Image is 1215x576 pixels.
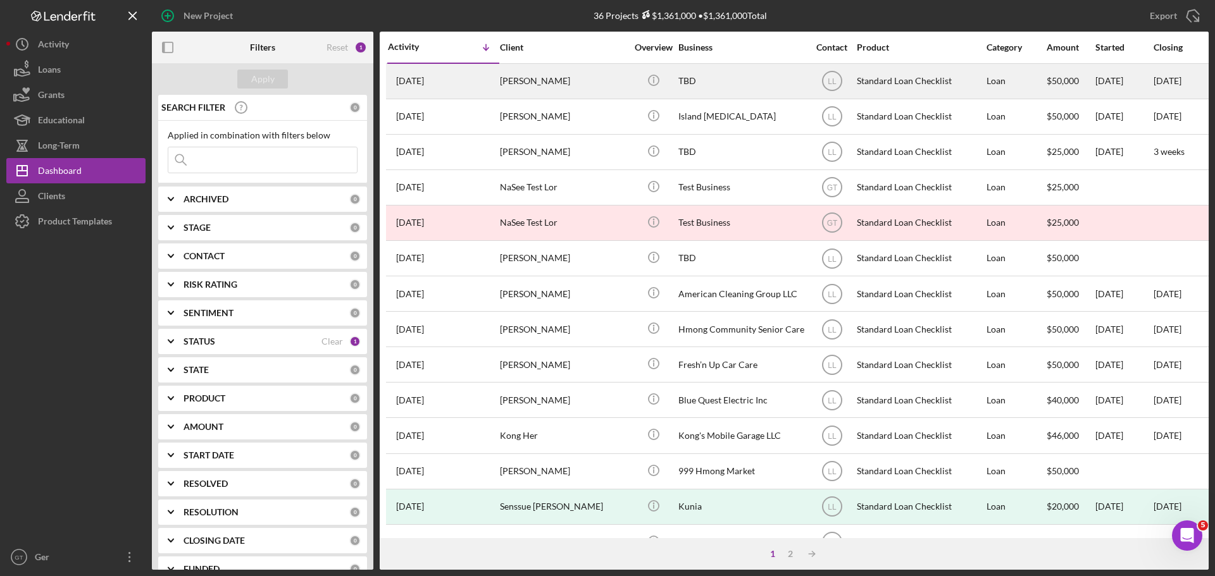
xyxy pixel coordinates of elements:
div: Loan [987,277,1045,310]
time: 2025-07-28 09:05 [396,324,424,334]
div: Applied in combination with filters below [168,130,358,140]
div: Category [987,42,1045,52]
text: LL [828,396,837,405]
time: 3 weeks [1154,146,1185,157]
div: Loan [987,312,1045,346]
div: Standard Loan Checklist [857,525,983,559]
div: Standard Loan Checklist [857,135,983,169]
div: Started [1095,42,1152,52]
span: 5 [1198,520,1208,530]
div: Dashboard [38,158,82,187]
div: Loan [987,171,1045,204]
div: Standard Loan Checklist [857,383,983,417]
div: [DATE] [1095,525,1152,559]
button: Activity [6,32,146,57]
span: $50,000 [1047,359,1079,370]
div: Hmong Community Senior Care [678,312,805,346]
text: LL [828,113,837,121]
div: 0 [349,535,361,546]
div: [PERSON_NAME] [500,312,626,346]
div: TBD [678,242,805,275]
div: [PERSON_NAME] [500,348,626,381]
text: LL [828,148,837,157]
div: 0 [349,563,361,575]
div: 0 [349,279,361,290]
div: Client [500,42,626,52]
div: Loan [987,348,1045,381]
text: LL [828,254,837,263]
div: Standard Loan Checklist [857,419,983,452]
div: [DATE] [1095,64,1152,98]
button: Educational [6,107,146,133]
div: Export [1150,3,1177,28]
div: Loan [987,64,1045,98]
div: Amount [1047,42,1094,52]
div: 0 [349,393,361,404]
text: LL [828,503,837,512]
div: Blue Quest Electric Inc [678,383,805,417]
div: [PERSON_NAME] [500,135,626,169]
div: Overview [630,42,677,52]
div: Loan [987,100,1045,133]
div: Loans [38,57,61,85]
a: Loans [6,57,146,82]
time: 2025-09-14 18:52 [396,111,424,121]
div: Hungry Dragon [678,525,805,559]
span: $50,000 [1047,111,1079,121]
div: 0 [349,450,361,461]
time: 2025-07-01 04:04 [396,431,424,441]
text: LL [828,77,837,86]
div: [DATE] [1095,277,1152,310]
div: [DATE] [1095,348,1152,381]
text: GT [15,554,23,561]
div: $20,000 [1047,490,1094,524]
span: $25,000 [1047,146,1079,157]
b: AMOUNT [184,422,223,432]
div: Product [857,42,983,52]
div: 0 [349,478,361,489]
span: $46,000 [1047,430,1079,441]
div: New Project [184,3,233,28]
text: LL [828,360,837,369]
b: Filters [250,42,275,52]
span: $40,000 [1047,395,1079,405]
div: 36 Projects • $1,361,000 Total [594,10,767,21]
div: $25,000 [1047,206,1094,240]
div: TBD [678,135,805,169]
iframe: Intercom live chat [1172,520,1202,551]
time: [DATE] [1154,75,1181,86]
div: Standard Loan Checklist [857,206,983,240]
div: Loan [987,490,1045,524]
div: [PERSON_NAME] [500,455,626,488]
button: Dashboard [6,158,146,183]
div: 0 [349,250,361,262]
span: $25,000 [1047,181,1079,192]
div: Loan [987,455,1045,488]
div: 0 [349,193,361,205]
b: CLOSING DATE [184,536,245,546]
div: [DATE] [1095,490,1152,524]
time: 2025-06-25 21:46 [396,466,424,476]
div: Apply [251,70,275,89]
div: Kong's Mobile Garage LLC [678,419,805,452]
time: [DATE] [1154,536,1181,547]
div: Contact [808,42,856,52]
div: Loan [987,383,1045,417]
span: $50,000 [1047,465,1079,476]
div: 0 [349,307,361,319]
div: Clients [38,183,65,212]
text: LL [828,325,837,334]
div: [PERSON_NAME] [500,64,626,98]
div: [PERSON_NAME] [500,525,626,559]
div: Standard Loan Checklist [857,64,983,98]
div: American Cleaning Group LLC [678,277,805,310]
div: 2 [782,549,799,559]
div: Kong Her [500,419,626,452]
div: Kunia [678,490,805,524]
div: [DATE] [1095,312,1152,346]
div: Standard Loan Checklist [857,490,983,524]
div: Test Business [678,171,805,204]
div: NaSee Test Lor [500,171,626,204]
div: [DATE] [1095,135,1152,169]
